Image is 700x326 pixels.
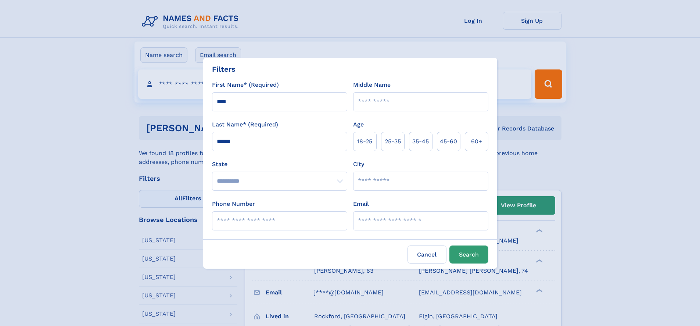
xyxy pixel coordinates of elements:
[449,246,488,264] button: Search
[212,200,255,208] label: Phone Number
[353,200,369,208] label: Email
[212,120,278,129] label: Last Name* (Required)
[212,64,236,75] div: Filters
[412,137,429,146] span: 35‑45
[353,160,364,169] label: City
[353,80,391,89] label: Middle Name
[471,137,482,146] span: 60+
[385,137,401,146] span: 25‑35
[353,120,364,129] label: Age
[440,137,457,146] span: 45‑60
[408,246,446,264] label: Cancel
[357,137,372,146] span: 18‑25
[212,80,279,89] label: First Name* (Required)
[212,160,347,169] label: State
